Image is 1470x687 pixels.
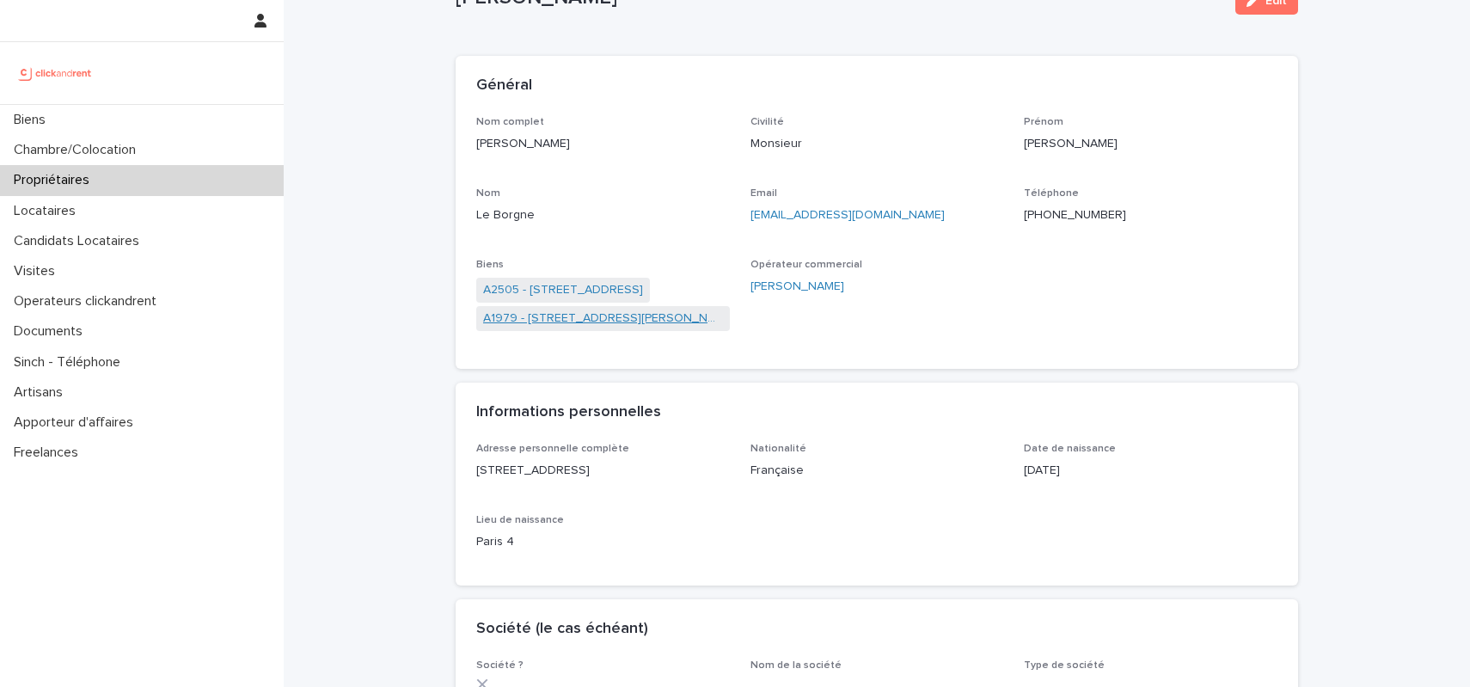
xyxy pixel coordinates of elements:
[476,135,730,153] p: [PERSON_NAME]
[1024,444,1116,454] span: Date de naissance
[750,444,806,454] span: Nationalité
[1024,462,1277,480] p: [DATE]
[1024,188,1079,199] span: Téléphone
[476,620,648,639] h2: Société (le cas échéant)
[750,117,784,127] span: Civilité
[7,233,153,249] p: Candidats Locataires
[7,172,103,188] p: Propriétaires
[7,142,150,158] p: Chambre/Colocation
[750,260,862,270] span: Opérateur commercial
[476,403,661,422] h2: Informations personnelles
[476,188,500,199] span: Nom
[476,444,629,454] span: Adresse personnelle complète
[483,281,643,299] a: A2505 - [STREET_ADDRESS]
[7,323,96,340] p: Documents
[750,209,945,221] a: [EMAIL_ADDRESS][DOMAIN_NAME]
[476,117,544,127] span: Nom complet
[750,278,844,296] a: [PERSON_NAME]
[476,515,564,525] span: Lieu de naissance
[7,354,134,371] p: Sinch - Téléphone
[14,56,97,90] img: UCB0brd3T0yccxBKYDjQ
[476,77,532,95] h2: Général
[750,660,842,671] span: Nom de la société
[1024,117,1063,127] span: Prénom
[476,462,730,480] p: [STREET_ADDRESS]
[476,206,730,224] p: Le Borgne
[7,112,59,128] p: Biens
[1024,209,1126,221] ringoverc2c-84e06f14122c: Call with Ringover
[1024,660,1105,671] span: Type de société
[1024,135,1277,153] p: [PERSON_NAME]
[7,445,92,461] p: Freelances
[483,310,723,328] a: A1979 - [STREET_ADDRESS][PERSON_NAME]
[476,660,524,671] span: Société ?
[7,293,170,310] p: Operateurs clickandrent
[7,384,77,401] p: Artisans
[7,263,69,279] p: Visites
[7,203,89,219] p: Locataires
[750,135,1004,153] p: Monsieur
[750,188,777,199] span: Email
[1024,209,1126,221] ringoverc2c-number-84e06f14122c: [PHONE_NUMBER]
[7,414,147,431] p: Apporteur d'affaires
[750,462,1004,480] p: Française
[476,533,730,551] p: Paris 4
[476,260,504,270] span: Biens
